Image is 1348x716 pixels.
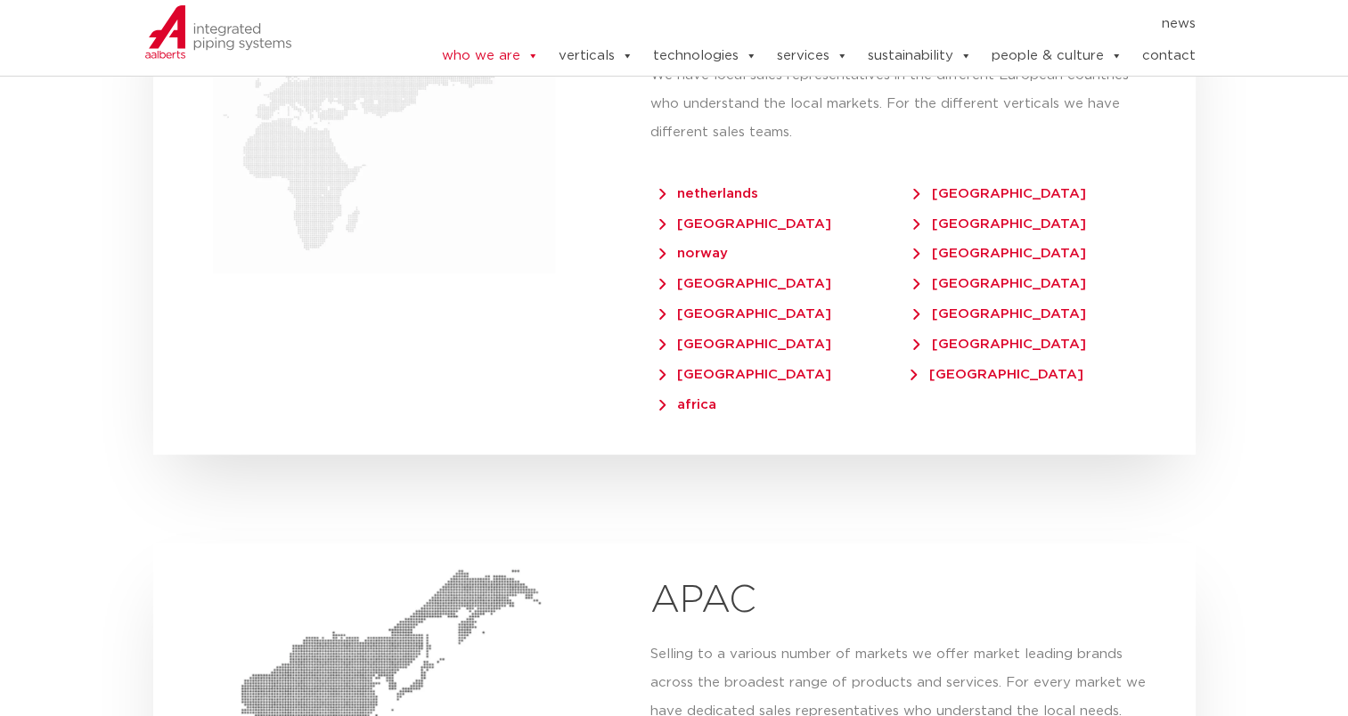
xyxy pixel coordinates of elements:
[776,38,847,74] a: services
[659,329,858,351] a: [GEOGRAPHIC_DATA]
[911,368,1082,381] span: [GEOGRAPHIC_DATA]
[913,247,1085,260] span: [GEOGRAPHIC_DATA]
[1141,38,1195,74] a: contact
[913,268,1112,290] a: [GEOGRAPHIC_DATA]
[913,217,1085,231] span: [GEOGRAPHIC_DATA]
[659,247,728,260] span: norway
[659,298,858,321] a: [GEOGRAPHIC_DATA]
[913,307,1085,321] span: [GEOGRAPHIC_DATA]
[659,359,858,381] a: [GEOGRAPHIC_DATA]
[867,38,971,74] a: sustainability
[558,38,633,74] a: verticals
[659,307,831,321] span: [GEOGRAPHIC_DATA]
[911,359,1109,381] a: [GEOGRAPHIC_DATA]
[659,178,785,200] a: netherlands
[913,187,1085,200] span: [GEOGRAPHIC_DATA]
[659,398,716,411] span: africa
[650,61,1160,147] p: We have local sales representatives in the different European countries who understand the local ...
[913,298,1112,321] a: [GEOGRAPHIC_DATA]
[659,389,743,411] a: africa
[913,329,1112,351] a: [GEOGRAPHIC_DATA]
[913,208,1112,231] a: [GEOGRAPHIC_DATA]
[913,338,1085,351] span: [GEOGRAPHIC_DATA]
[659,217,831,231] span: [GEOGRAPHIC_DATA]
[659,338,831,351] span: [GEOGRAPHIC_DATA]
[659,208,858,231] a: [GEOGRAPHIC_DATA]
[991,38,1122,74] a: people & culture
[659,368,831,381] span: [GEOGRAPHIC_DATA]
[652,38,756,74] a: technologies
[1161,10,1195,38] a: news
[659,238,755,260] a: norway
[659,268,858,290] a: [GEOGRAPHIC_DATA]
[650,580,1160,622] h2: APAC
[441,38,538,74] a: who we are
[913,238,1112,260] a: [GEOGRAPHIC_DATA]
[913,277,1085,290] span: [GEOGRAPHIC_DATA]
[913,178,1112,200] a: [GEOGRAPHIC_DATA]
[387,10,1196,38] nav: Menu
[659,187,758,200] span: netherlands
[659,277,831,290] span: [GEOGRAPHIC_DATA]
